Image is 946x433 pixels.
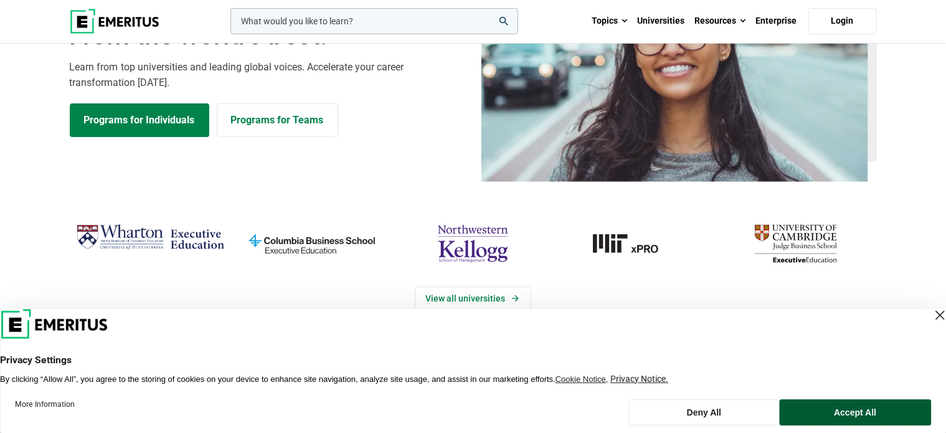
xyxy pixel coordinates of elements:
a: Explore Programs [70,103,209,137]
img: MIT xPRO [560,219,709,268]
a: Login [808,8,877,34]
img: cambridge-judge-business-school [721,219,870,268]
img: Wharton Executive Education [76,219,225,256]
a: Explore for Business [217,103,338,137]
p: Learn from top universities and leading global voices. Accelerate your career transformation [DATE]. [70,59,466,91]
input: woocommerce-product-search-field-0 [230,8,518,34]
img: northwestern-kellogg [399,219,547,268]
a: MIT-xPRO [560,219,709,268]
img: columbia-business-school [237,219,386,268]
a: View Universities [415,287,531,310]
